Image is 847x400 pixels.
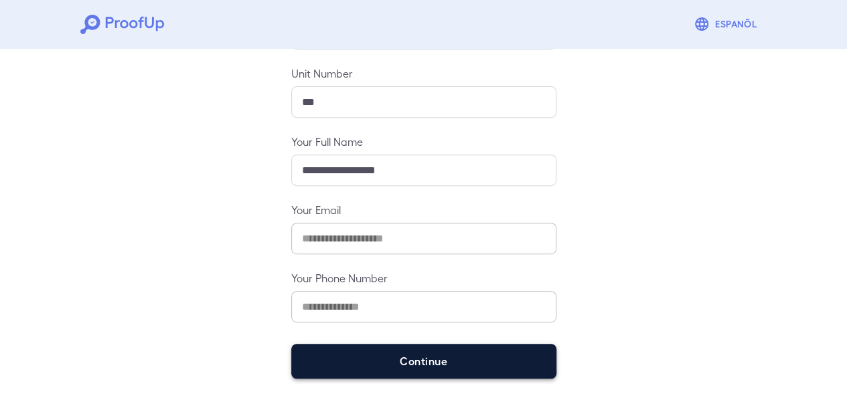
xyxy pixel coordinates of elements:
[291,344,556,379] button: Continue
[291,270,556,286] label: Your Phone Number
[291,134,556,149] label: Your Full Name
[291,202,556,217] label: Your Email
[291,66,556,81] label: Unit Number
[688,11,767,37] button: Espanõl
